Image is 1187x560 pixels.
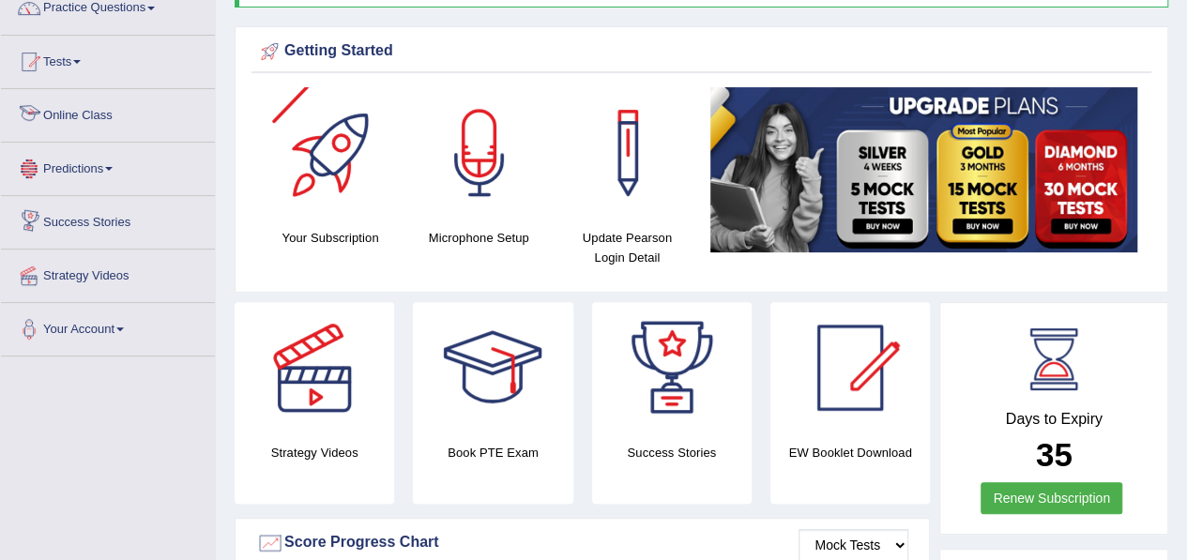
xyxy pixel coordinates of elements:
b: 35 [1036,436,1073,473]
a: Your Account [1,303,215,350]
a: Predictions [1,143,215,189]
a: Success Stories [1,196,215,243]
h4: Book PTE Exam [413,443,572,462]
div: Score Progress Chart [256,529,908,557]
h4: Success Stories [592,443,752,462]
h4: Your Subscription [266,228,395,248]
h4: Strategy Videos [235,443,394,462]
a: Tests [1,36,215,83]
h4: Days to Expiry [961,411,1147,428]
img: small5.jpg [710,87,1137,252]
div: Getting Started [256,38,1147,66]
a: Renew Subscription [981,482,1122,514]
h4: Update Pearson Login Detail [562,228,692,267]
a: Strategy Videos [1,250,215,296]
a: Online Class [1,89,215,136]
h4: EW Booklet Download [770,443,930,462]
h4: Microphone Setup [414,228,543,248]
